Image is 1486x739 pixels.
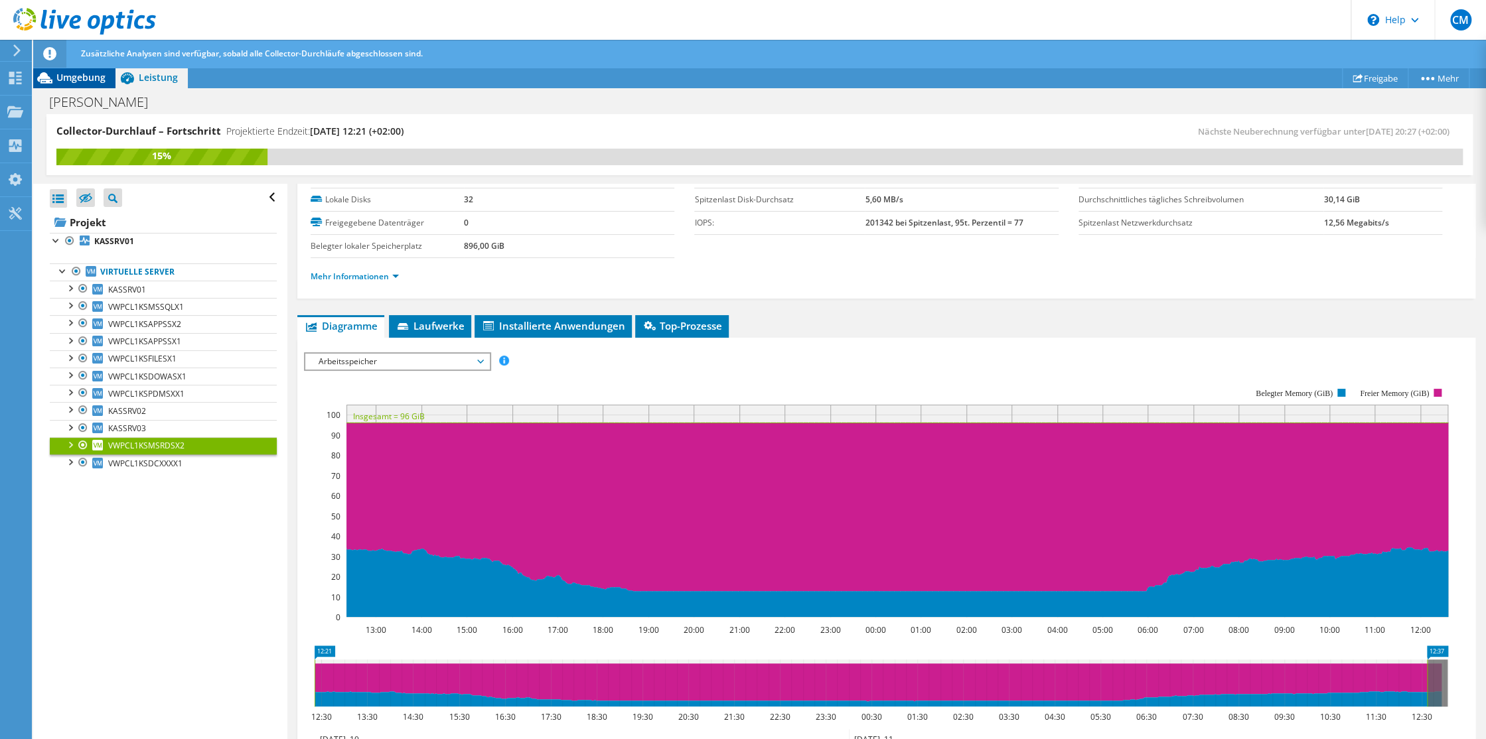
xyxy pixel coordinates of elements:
[464,194,473,205] b: 32
[1078,216,1324,230] label: Spitzenlast Netzwerkdurchsatz
[108,440,185,451] span: VWPCL1KSMSRDSX2
[1228,711,1249,722] text: 08:30
[331,430,340,441] text: 90
[50,402,277,419] a: KASSRV02
[678,711,699,722] text: 20:30
[327,409,340,421] text: 100
[907,711,928,722] text: 01:30
[56,149,267,163] div: 15%
[50,385,277,402] a: VWPCL1KSPDMSXX1
[403,711,423,722] text: 14:30
[865,624,886,636] text: 00:00
[1256,389,1333,398] text: Belegter Memory (GiB)
[1342,68,1408,88] a: Freigabe
[861,711,882,722] text: 00:30
[311,216,464,230] label: Freigegebene Datenträger
[684,624,704,636] text: 20:00
[548,624,568,636] text: 17:00
[310,125,404,137] span: [DATE] 12:21 (+02:00)
[1274,624,1295,636] text: 09:00
[1323,217,1388,228] b: 12,56 Megabits/s
[1090,711,1111,722] text: 05:30
[1320,711,1341,722] text: 10:30
[775,624,795,636] text: 22:00
[1366,125,1449,137] span: [DATE] 20:27 (+02:00)
[50,420,277,437] a: KASSRV03
[724,711,745,722] text: 21:30
[770,711,790,722] text: 22:30
[953,711,974,722] text: 02:30
[449,711,470,722] text: 15:30
[311,271,399,282] a: Mehr Informationen
[50,333,277,350] a: VWPCL1KSAPPSSX1
[50,437,277,454] a: VWPCL1KSMSRDSX2
[816,711,836,722] text: 23:30
[464,217,469,228] b: 0
[1323,194,1359,205] b: 30,14 GiB
[108,353,177,364] span: VWPCL1KSFILESX1
[108,318,181,330] span: VWPCL1KSAPPSSX2
[495,711,516,722] text: 16:30
[1367,14,1379,26] svg: \n
[336,612,340,623] text: 0
[632,711,653,722] text: 19:30
[865,217,1023,228] b: 201342 bei Spitzenlast, 95t. Perzentil = 77
[357,711,378,722] text: 13:30
[108,388,185,399] span: VWPCL1KSPDMSXX1
[1412,711,1432,722] text: 12:30
[311,193,464,206] label: Lokale Disks
[311,239,464,253] label: Belegter lokaler Speicherplatz
[865,194,903,205] b: 5,60 MB/s
[1274,711,1295,722] text: 09:30
[108,423,146,434] span: KASSRV03
[593,624,613,636] text: 18:00
[1183,624,1204,636] text: 07:00
[911,624,931,636] text: 01:00
[1450,9,1471,31] span: CM
[1138,624,1158,636] text: 06:00
[541,711,561,722] text: 17:30
[1198,125,1456,137] span: Nächste Neuberechnung verfügbar unter
[311,711,332,722] text: 12:30
[1365,624,1385,636] text: 11:00
[50,298,277,315] a: VWPCL1KSMSSQLX1
[694,193,865,206] label: Spitzenlast Disk-Durchsatz
[108,371,186,382] span: VWPCL1KSDOWASX1
[502,624,523,636] text: 16:00
[638,624,659,636] text: 19:00
[1045,711,1065,722] text: 04:30
[331,490,340,502] text: 60
[999,711,1019,722] text: 03:30
[353,411,425,422] text: Insgesamt = 96 GiB
[1092,624,1113,636] text: 05:00
[50,233,277,250] a: KASSRV01
[956,624,977,636] text: 02:00
[50,212,277,233] a: Projekt
[108,301,184,312] span: VWPCL1KSMSSQLX1
[108,284,146,295] span: KASSRV01
[304,319,378,332] span: Diagramme
[694,216,865,230] label: IOPS:
[331,551,340,563] text: 30
[457,624,477,636] text: 15:00
[464,240,504,251] b: 896,00 GiB
[331,470,340,482] text: 70
[729,624,750,636] text: 21:00
[481,319,625,332] span: Installierte Anwendungen
[226,124,404,139] h4: Projektierte Endzeit:
[43,95,169,109] h1: [PERSON_NAME]
[366,624,386,636] text: 13:00
[56,71,106,84] span: Umgebung
[396,319,465,332] span: Laufwerke
[1183,711,1203,722] text: 07:30
[1047,624,1068,636] text: 04:00
[1408,68,1469,88] a: Mehr
[50,350,277,368] a: VWPCL1KSFILESX1
[50,263,277,281] a: Virtuelle Server
[1360,389,1429,398] text: Freier Memory (GiB)
[108,336,181,347] span: VWPCL1KSAPPSSX1
[1136,711,1157,722] text: 06:30
[108,458,183,469] span: VWPCL1KSDCXXXX1
[50,315,277,332] a: VWPCL1KSAPPSSX2
[587,711,607,722] text: 18:30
